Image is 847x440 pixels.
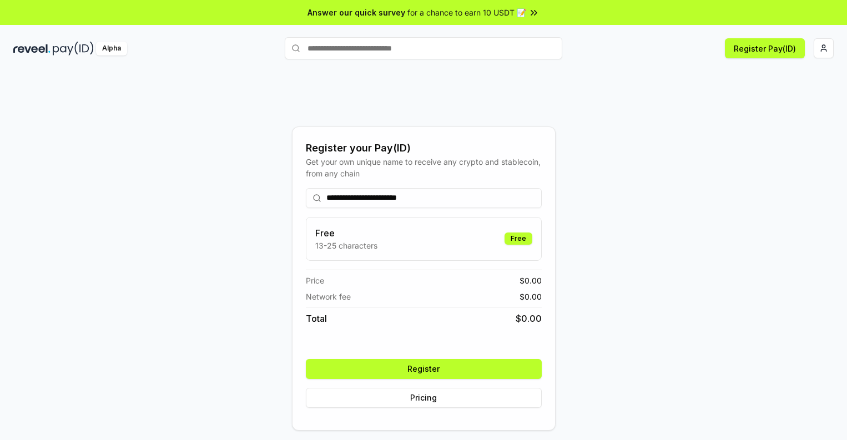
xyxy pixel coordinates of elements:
[306,359,542,379] button: Register
[306,312,327,325] span: Total
[407,7,526,18] span: for a chance to earn 10 USDT 📝
[725,38,805,58] button: Register Pay(ID)
[520,275,542,286] span: $ 0.00
[307,7,405,18] span: Answer our quick survey
[520,291,542,302] span: $ 0.00
[306,291,351,302] span: Network fee
[306,156,542,179] div: Get your own unique name to receive any crypto and stablecoin, from any chain
[505,232,532,245] div: Free
[315,240,377,251] p: 13-25 characters
[53,42,94,55] img: pay_id
[516,312,542,325] span: $ 0.00
[13,42,51,55] img: reveel_dark
[96,42,127,55] div: Alpha
[306,140,542,156] div: Register your Pay(ID)
[306,388,542,408] button: Pricing
[306,275,324,286] span: Price
[315,226,377,240] h3: Free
